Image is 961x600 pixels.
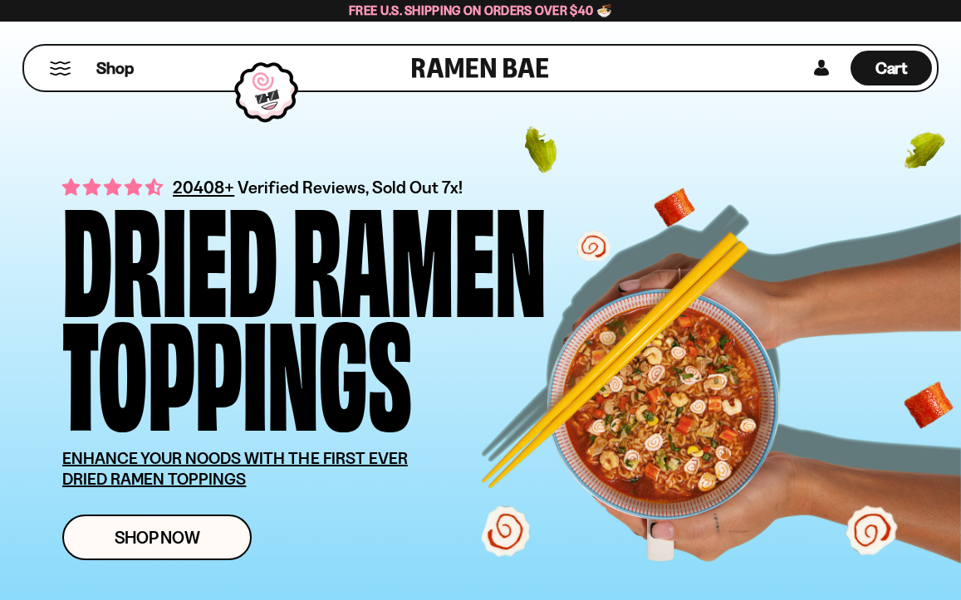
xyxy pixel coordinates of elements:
[349,2,612,18] span: Free U.S. Shipping on Orders over $40 🍜
[62,196,277,310] div: Dried
[115,529,200,546] span: Shop Now
[62,448,408,489] u: ENHANCE YOUR NOODS WITH THE FIRST EVER DRIED RAMEN TOPPINGS
[96,51,134,85] a: Shop
[62,515,252,560] a: Shop Now
[292,196,547,310] div: Ramen
[851,46,932,90] div: Cart
[875,58,908,78] span: Cart
[96,57,134,80] span: Shop
[49,61,71,76] button: Mobile Menu Trigger
[62,310,412,423] div: Toppings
